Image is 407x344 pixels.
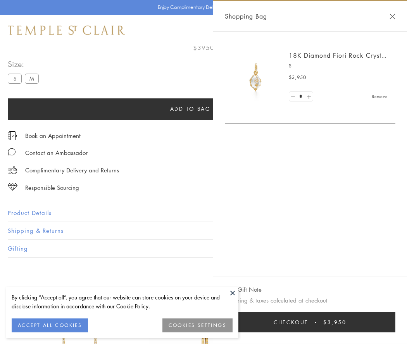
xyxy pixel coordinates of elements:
a: Remove [372,92,388,101]
div: By clicking “Accept all”, you agree that our website can store cookies on your device and disclos... [12,293,233,311]
button: Add Gift Note [225,285,262,294]
span: Checkout [274,318,308,327]
img: P51889-E11FIORI [233,54,279,101]
button: Checkout $3,950 [225,312,395,332]
span: Shopping Bag [225,11,267,21]
div: Contact an Ambassador [25,148,88,158]
label: S [8,74,22,83]
button: Close Shopping Bag [390,14,395,19]
button: COOKIES SETTINGS [162,318,233,332]
span: $3,950 [323,318,347,327]
h3: You May Also Like [19,285,388,298]
span: $3,950 [289,74,306,81]
p: Enjoy Complimentary Delivery & Returns [158,3,246,11]
p: S [289,62,388,70]
a: Set quantity to 2 [305,92,312,101]
img: icon_sourcing.svg [8,183,17,191]
span: $3950 [193,43,214,53]
img: Temple St. Clair [8,26,125,35]
button: Product Details [8,204,399,222]
img: icon_appointment.svg [8,131,17,140]
span: Size: [8,58,42,71]
div: Responsible Sourcing [25,183,79,193]
img: icon_delivery.svg [8,165,17,175]
button: Add to bag [8,98,373,120]
label: M [25,74,39,83]
button: Gifting [8,240,399,257]
img: MessageIcon-01_2.svg [8,148,16,156]
button: ACCEPT ALL COOKIES [12,318,88,332]
span: Add to bag [170,105,211,113]
p: Shipping & taxes calculated at checkout [225,296,395,305]
p: Complimentary Delivery and Returns [25,165,119,175]
a: Set quantity to 0 [289,92,297,101]
button: Shipping & Returns [8,222,399,239]
a: Book an Appointment [25,131,81,140]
